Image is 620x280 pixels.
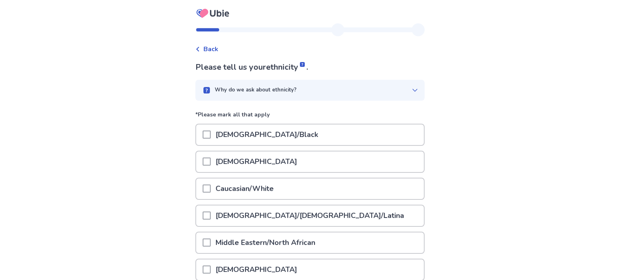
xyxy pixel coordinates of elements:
[203,44,218,54] span: Back
[211,205,409,226] p: [DEMOGRAPHIC_DATA]/[DEMOGRAPHIC_DATA]/Latina
[211,124,323,145] p: [DEMOGRAPHIC_DATA]/Black
[211,178,279,199] p: Caucasian/White
[211,259,302,280] p: [DEMOGRAPHIC_DATA]
[266,62,306,73] span: ethnicity
[211,151,302,172] p: [DEMOGRAPHIC_DATA]
[215,86,297,94] p: Why do we ask about ethnicity?
[195,110,425,124] p: *Please mark all that apply
[211,232,320,253] p: Middle Eastern/North African
[195,61,425,73] p: Please tell us your .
